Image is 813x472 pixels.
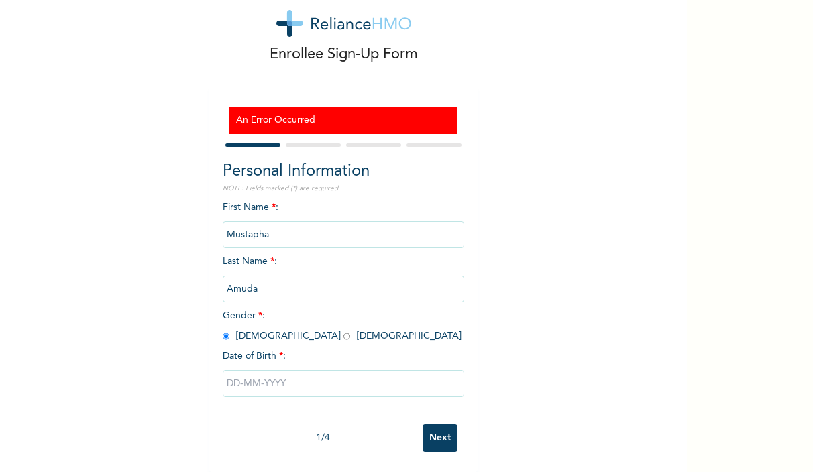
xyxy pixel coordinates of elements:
h3: An Error Occurred [236,113,451,127]
input: Next [423,424,457,452]
span: Gender : [DEMOGRAPHIC_DATA] [DEMOGRAPHIC_DATA] [223,311,462,341]
div: 1 / 4 [223,431,423,445]
img: logo [276,10,411,37]
span: First Name : [223,202,464,239]
p: NOTE: Fields marked (*) are required [223,184,464,194]
h2: Personal Information [223,160,464,184]
input: Enter your first name [223,221,464,248]
input: DD-MM-YYYY [223,370,464,397]
span: Date of Birth : [223,349,286,363]
input: Enter your last name [223,276,464,302]
p: Enrollee Sign-Up Form [270,44,418,66]
span: Last Name : [223,257,464,294]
